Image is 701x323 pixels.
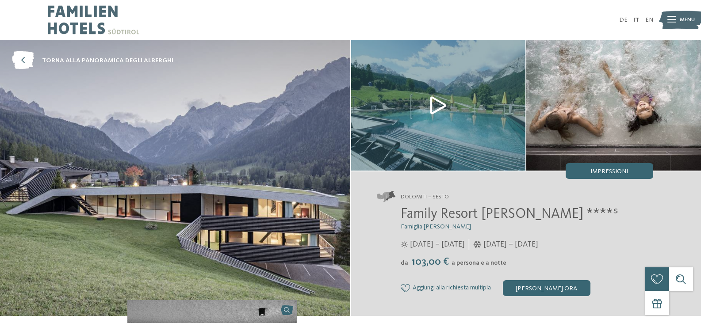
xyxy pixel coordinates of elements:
span: 103,00 € [409,257,451,267]
a: EN [645,17,653,23]
span: da [401,260,408,266]
i: Orari d'apertura inverno [473,241,482,248]
span: [DATE] – [DATE] [410,239,465,250]
span: Family Resort [PERSON_NAME] ****ˢ [401,207,618,221]
span: Impressioni [590,168,628,175]
img: Il nostro family hotel a Sesto, il vostro rifugio sulle Dolomiti. [526,40,701,171]
span: Dolomiti – Sesto [401,193,449,201]
span: a persona e a notte [452,260,506,266]
span: torna alla panoramica degli alberghi [42,56,173,65]
a: IT [633,17,639,23]
i: Orari d'apertura estate [401,241,408,248]
span: Aggiungi alla richiesta multipla [413,285,491,292]
span: Menu [680,16,695,24]
span: Famiglia [PERSON_NAME] [401,224,471,230]
img: Il nostro family hotel a Sesto, il vostro rifugio sulle Dolomiti. [351,40,526,171]
div: [PERSON_NAME] ora [503,280,590,296]
a: DE [619,17,628,23]
span: [DATE] – [DATE] [483,239,538,250]
a: torna alla panoramica degli alberghi [12,52,173,70]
